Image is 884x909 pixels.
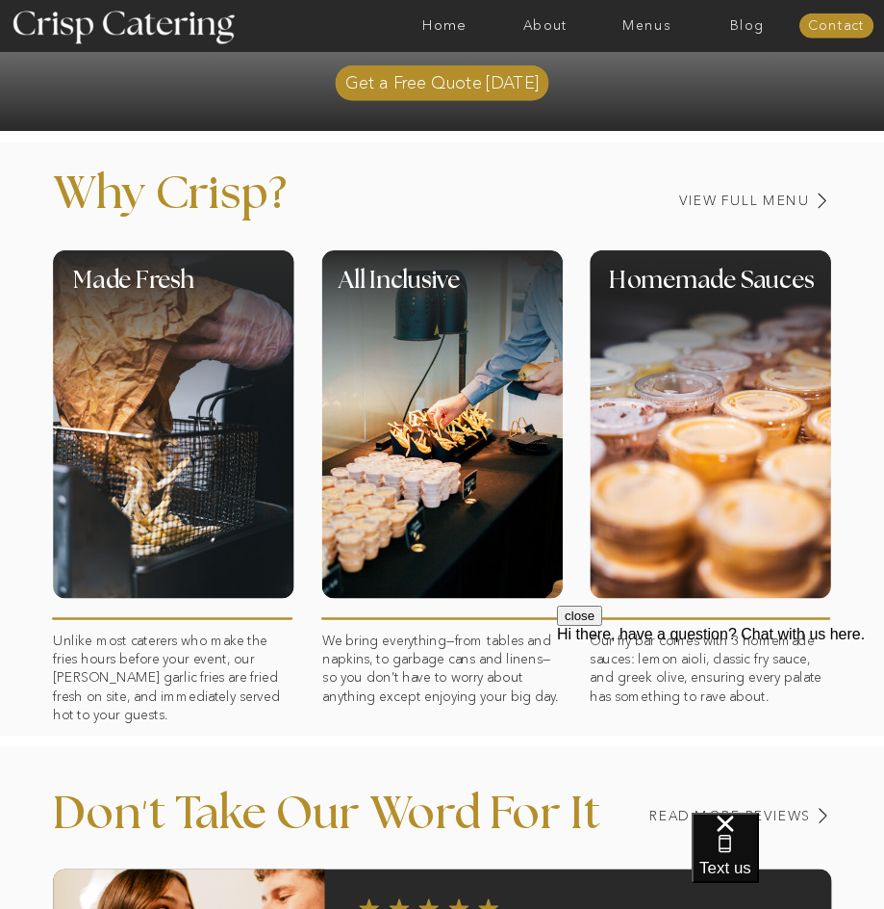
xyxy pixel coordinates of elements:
[53,632,293,775] p: Unlike most caterers who make the fries hours before your event, our [PERSON_NAME] garlic fries a...
[692,813,884,909] iframe: podium webchat widget bubble
[609,269,873,312] h1: Homemade Sauces
[53,791,637,858] p: Don t Take Our Word For It
[696,18,797,33] a: Blog
[335,58,548,100] a: Get a Free Quote [DATE]
[73,269,345,312] h1: Made Fresh
[53,170,449,238] p: Why Crisp?
[495,18,596,33] a: About
[557,606,884,837] iframe: podium webchat widget prompt
[799,19,873,34] a: Contact
[596,18,697,33] a: Menus
[115,792,176,830] h3: '
[576,195,810,209] a: View Full Menu
[322,632,563,714] p: We bring everything—from tables and napkins, to garbage cans and linens—so you don’t have to worr...
[339,269,654,312] h1: All Inclusive
[394,18,495,33] a: Home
